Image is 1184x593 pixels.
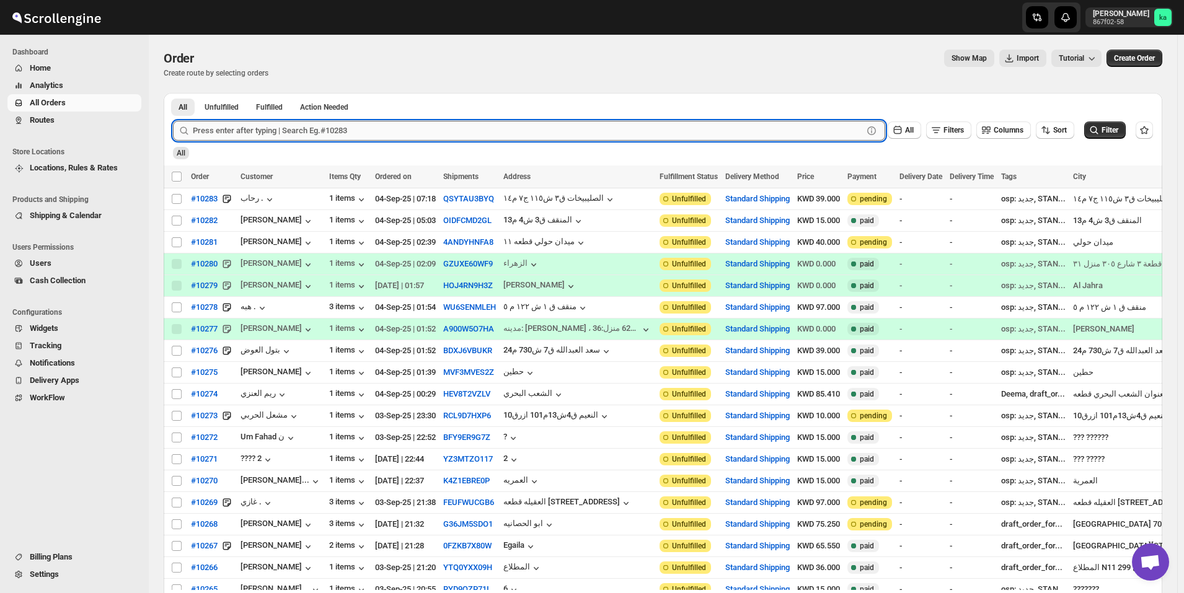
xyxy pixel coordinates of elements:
button: Locations, Rules & Rates [7,159,141,177]
button: Standard Shipping [725,324,790,333]
div: 3 items [329,497,368,509]
img: ScrollEngine [10,2,103,33]
span: #10282 [191,214,218,227]
span: Price [797,172,814,181]
button: Fulfilled [249,99,290,116]
span: Products and Shipping [12,195,143,204]
button: مدينه: [PERSON_NAME] ، قطعه:6 ، شارع:626 منزل:36 [503,323,652,336]
button: المطلاع [503,562,542,574]
span: #10279 [191,279,218,292]
button: [PERSON_NAME] [241,540,314,553]
button: HEV8T2VZLV [443,389,490,398]
div: 04-Sep-25 | 02:09 [375,258,436,270]
div: - [950,214,994,227]
span: Sort [1053,126,1067,134]
span: Widgets [30,323,58,333]
button: Standard Shipping [725,302,790,312]
div: حطين [503,367,524,376]
span: khaled alrashidi [1154,9,1172,26]
span: #10281 [191,236,218,248]
button: Standard Shipping [725,498,790,507]
button: #10270 [183,471,225,491]
button: [PERSON_NAME] [241,215,314,227]
span: Locations, Rules & Rates [30,163,118,172]
div: 2 items [329,540,368,553]
button: سعد العبدالله ق7 ش730 م24 [503,345,612,358]
span: Shipments [443,172,479,181]
button: ActionNeeded [293,99,356,116]
span: Settings [30,569,59,579]
button: ميدان حولي قطعه ١١ [503,237,587,249]
div: 2 [503,454,508,463]
span: Unfulfilled [672,216,706,226]
span: #10276 [191,345,218,357]
button: Standard Shipping [725,389,790,398]
text: ka [1159,14,1167,22]
button: Um Fahad ن [241,432,297,444]
span: Order [164,51,194,66]
button: MVF3MVES2Z [443,367,494,377]
button: All [171,99,195,116]
span: #10267 [191,540,218,552]
button: User menu [1085,7,1173,27]
button: Widgets [7,320,141,337]
button: مشعل الحربي [241,410,300,423]
button: Import [999,50,1046,67]
button: Delivery Apps [7,372,141,389]
button: A900W5O7HA [443,324,494,333]
div: [PERSON_NAME] [241,519,314,531]
span: Unfulfilled [672,237,706,247]
div: 1 items [329,389,368,401]
button: Standard Shipping [725,259,790,268]
button: #10277 [183,319,225,339]
button: هبه . [241,302,268,314]
button: 1 items [329,280,368,292]
p: 867f02-58 [1093,19,1149,26]
div: منقف ق ١ ش ١٢٢ م ٥ [503,302,577,311]
span: Fulfilled [256,102,283,112]
button: [PERSON_NAME]... [241,475,322,488]
div: المطلاع [503,562,530,571]
span: City [1073,172,1086,181]
button: بتول العوض [241,345,293,358]
span: Action Needed [300,102,348,112]
button: Standard Shipping [725,237,790,247]
div: 1 items [329,454,368,466]
button: Map action label [944,50,994,67]
span: Show Map [952,53,987,63]
button: Shipping & Calendar [7,207,141,224]
span: #10269 [191,496,218,509]
input: Press enter after typing | Search Eg.#10283 [193,121,863,141]
button: العمريه [503,475,541,488]
a: Open chat [1132,543,1169,581]
div: 1 items [329,258,368,271]
span: Cash Collection [30,276,86,285]
button: ???? 2 [241,454,274,466]
button: #10266 [183,558,225,578]
button: [PERSON_NAME] [241,258,314,271]
div: - [950,193,994,205]
span: #10272 [191,431,218,444]
span: #10280 [191,258,218,270]
div: 1 items [329,410,368,423]
span: Users Permissions [12,242,143,252]
button: 4ANDYHNFA8 [443,237,493,247]
button: 1 items [329,193,368,206]
div: 04-Sep-25 | 05:03 [375,214,436,227]
button: #10267 [183,536,225,556]
button: 2 [503,454,520,466]
div: [PERSON_NAME] [241,323,314,336]
div: العقيله قطعه [STREET_ADDRESS] [503,497,620,506]
button: Standard Shipping [725,367,790,377]
span: Store Locations [12,147,143,157]
span: Tracking [30,341,61,350]
span: Shipping & Calendar [30,211,102,220]
div: ? [503,432,507,441]
div: 3 items [329,519,368,531]
div: Egaila [503,540,524,550]
button: الزهراء [503,258,540,271]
